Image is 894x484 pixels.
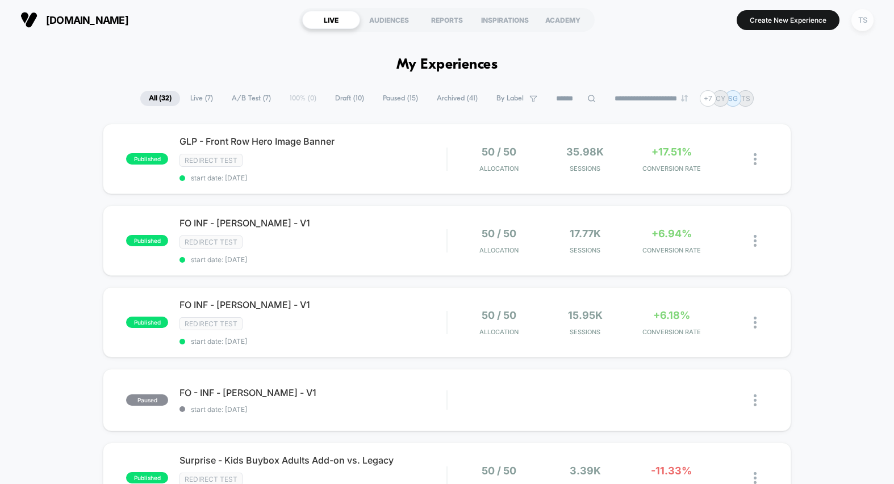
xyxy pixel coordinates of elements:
span: 50 / 50 [482,309,516,321]
img: close [754,394,757,406]
div: ACADEMY [534,11,592,29]
span: A/B Test ( 7 ) [223,91,279,106]
h1: My Experiences [396,57,498,73]
span: Sessions [545,246,626,254]
span: All ( 32 ) [140,91,180,106]
button: TS [848,9,877,32]
span: Redirect Test [179,235,243,249]
img: end [681,95,688,102]
span: 50 / 50 [482,465,516,477]
span: 35.98k [566,146,604,158]
span: 17.77k [570,228,601,239]
img: close [754,153,757,165]
span: Redirect Test [179,317,243,330]
span: start date: [DATE] [179,405,446,414]
span: Paused ( 15 ) [374,91,427,106]
img: close [754,317,757,329]
span: +17.51% [651,146,692,158]
span: By Label [496,94,524,103]
div: + 7 [700,90,716,107]
span: Redirect Test [179,154,243,167]
span: Draft ( 10 ) [327,91,373,106]
span: published [126,317,168,328]
span: 15.95k [568,309,603,321]
span: FO - INF - [PERSON_NAME] - V1 [179,387,446,398]
p: CY [716,94,725,103]
span: Allocation [479,165,519,172]
span: Allocation [479,328,519,336]
span: FO INF - [PERSON_NAME] - V1 [179,217,446,229]
img: close [754,235,757,247]
span: published [126,235,168,246]
img: Visually logo [20,11,37,28]
span: +6.18% [653,309,690,321]
span: CONVERSION RATE [631,246,712,254]
span: CONVERSION RATE [631,165,712,172]
span: Surprise - Kids Buybox Adults Add-on vs. Legacy [179,454,446,466]
span: Sessions [545,165,626,172]
div: AUDIENCES [360,11,418,29]
span: published [126,153,168,165]
span: start date: [DATE] [179,255,446,264]
span: CONVERSION RATE [631,328,712,336]
span: 3.39k [570,465,601,477]
div: TS [851,9,874,31]
span: paused [126,394,168,406]
img: close [754,472,757,484]
span: -11.33% [651,465,692,477]
span: Allocation [479,246,519,254]
button: Create New Experience [737,10,839,30]
span: published [126,472,168,483]
span: 50 / 50 [482,228,516,239]
div: REPORTS [418,11,476,29]
span: Archived ( 41 ) [428,91,486,106]
p: SG [728,94,738,103]
span: +6.94% [651,228,692,239]
div: INSPIRATIONS [476,11,534,29]
span: Live ( 7 ) [182,91,222,106]
span: [DOMAIN_NAME] [46,14,128,26]
p: TS [741,94,750,103]
button: [DOMAIN_NAME] [17,11,132,29]
span: 50 / 50 [482,146,516,158]
span: Sessions [545,328,626,336]
span: FO INF - [PERSON_NAME] - V1 [179,299,446,310]
span: start date: [DATE] [179,174,446,182]
span: GLP - Front Row Hero Image Banner [179,136,446,147]
span: start date: [DATE] [179,337,446,346]
div: LIVE [302,11,360,29]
